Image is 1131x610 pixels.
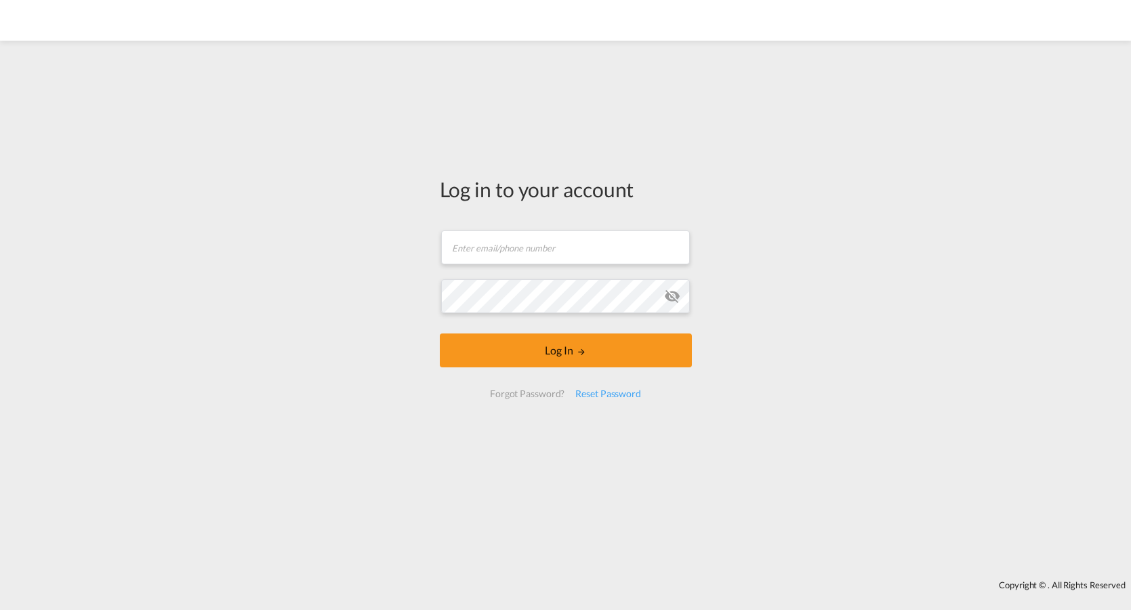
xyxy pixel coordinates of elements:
[570,382,646,406] div: Reset Password
[664,288,680,304] md-icon: icon-eye-off
[440,175,692,203] div: Log in to your account
[441,230,690,264] input: Enter email/phone number
[440,333,692,367] button: LOGIN
[485,382,570,406] div: Forgot Password?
